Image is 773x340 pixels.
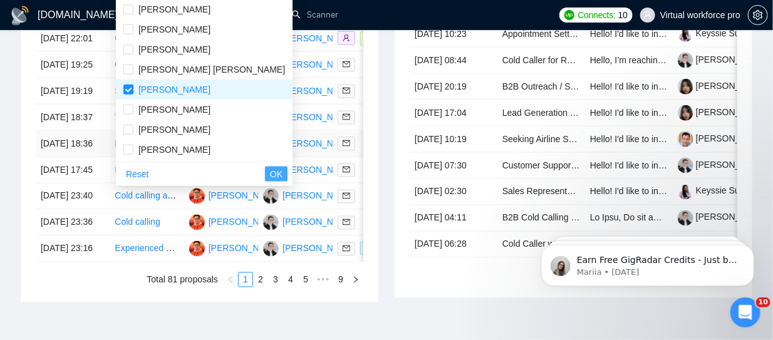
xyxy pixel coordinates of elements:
[410,48,497,74] td: [DATE] 08:44
[502,160,722,170] a: Customer Support (Non-Voice, Strong English Required)
[502,29,654,39] a: Appointment Setter for Consulting Firm
[497,74,585,100] td: B2B Outreach / Sales Setter for AI Consulting Agency
[268,272,283,287] li: 3
[36,157,110,183] td: [DATE] 17:45
[618,8,628,22] span: 10
[410,100,497,126] td: [DATE] 17:04
[283,272,298,287] li: 4
[497,48,585,74] td: Cold Caller for Real Estate Opportunities
[263,190,429,200] a: LB[PERSON_NAME] [PERSON_NAME]
[263,215,279,230] img: LB
[209,189,281,203] div: [PERSON_NAME]
[678,133,768,143] a: [PERSON_NAME]
[334,273,348,287] a: 9
[110,26,184,52] td: Cold Caller for Real Estate Opportunities
[36,105,110,131] td: [DATE] 18:37
[352,276,360,284] span: right
[343,192,350,200] span: mail
[502,81,710,91] a: B2B Outreach / Sales Setter for AI Consulting Agency
[678,79,693,95] img: c1fODwZsz5Fak3Hn876IX78oy_Rm60z6iPw_PJyZW1ox3cU6SluZIif8p2NurrcB7o
[138,4,210,14] span: [PERSON_NAME]
[502,187,625,197] a: Sales Representative (Remote)
[36,183,110,210] td: [DATE] 23:40
[110,105,184,131] td: Telecaller Needed for Sales via Phone and Social Media
[756,297,770,307] span: 10
[189,215,205,230] img: KM
[36,236,110,262] td: [DATE] 23:16
[253,272,268,287] li: 2
[263,241,279,257] img: LB
[238,272,253,287] li: 1
[502,213,651,223] a: B2B Cold Calling – 3 Full-Time Agents
[110,52,184,78] td: Cold Caller for Roofing Company - Commercial Focus
[343,113,350,121] span: mail
[497,126,585,153] td: Seeking Airline Software Experts – Pricing & Revenue Management Survey – Paid Survey
[410,179,497,205] td: [DATE] 02:30
[497,100,585,126] td: Lead Generation Sales Representative
[189,241,205,257] img: KM
[748,5,768,25] button: setting
[497,205,585,232] td: B2B Cold Calling – 3 Full-Time Agents
[227,276,234,284] span: left
[283,215,429,229] div: [PERSON_NAME] [PERSON_NAME]
[115,191,337,201] a: Cold calling and appointment setting expert | USA Market
[121,167,154,182] button: Reset
[223,272,238,287] li: Previous Page
[138,64,285,75] span: [PERSON_NAME] [PERSON_NAME]
[410,21,497,48] td: [DATE] 10:23
[343,219,350,226] span: mail
[578,8,616,22] span: Connects:
[678,28,754,38] a: Keyssie Sueco
[333,272,348,287] li: 9
[209,242,281,255] div: [PERSON_NAME]
[678,105,693,121] img: c1fODwZsz5Fak3Hn876IX78oy_Rm60z6iPw_PJyZW1ox3cU6SluZIif8p2NurrcB7o
[410,153,497,179] td: [DATE] 07:30
[115,244,323,254] a: Experienced Cold Caller Needed for Lead Generation
[497,179,585,205] td: Sales Representative (Remote)
[678,131,693,147] img: c1__kO1HSl-mueq8-szGFrucuqRaPUw1h35hqsTCg0TMH8CBC3yS71TafW-C7e_IDS
[110,210,184,236] td: Cold calling
[189,217,281,227] a: KM[PERSON_NAME]
[298,272,313,287] li: 5
[564,10,574,20] img: upwork-logo.png
[284,273,298,287] a: 4
[343,245,350,252] span: mail
[209,215,281,229] div: [PERSON_NAME]
[110,183,184,210] td: Cold calling and appointment setting expert | USA Market
[410,126,497,153] td: [DATE] 10:19
[678,53,693,68] img: c1AyKq6JICviXaEpkmdqJS9d0fu8cPtAjDADDsaqrL33dmlxerbgAEFrRdAYEnyeyq
[110,131,184,157] td: B2B Cold Caller – Book Qualified Appointments (AI Service) | Bonus per Kept Appointment
[147,272,218,287] li: Total 81 proposals
[678,184,693,200] img: c11fd1_A7JiA-MHGoFxNbbH_cxuzaZyCYVg0wZSqOIENJox2TGeGcoEqp_VJsLSHbu
[748,10,768,20] a: setting
[299,273,313,287] a: 5
[497,232,585,258] td: Cold Caller with Minimal Accent Needed
[343,140,350,147] span: mail
[502,239,658,249] a: Cold Caller with Minimal Accent Needed
[189,188,205,204] img: KM
[730,297,760,327] iframe: Intercom live chat
[343,166,350,173] span: mail
[138,105,210,115] span: [PERSON_NAME]
[497,21,585,48] td: Appointment Setter for Consulting Firm
[292,9,338,20] a: searchScanner
[223,272,238,287] button: left
[502,108,653,118] a: Lead Generation Sales Representative
[263,243,429,253] a: LB[PERSON_NAME] [PERSON_NAME]
[110,157,184,183] td: Local recruitment of LED sign telesales in New York, Los Angeles, Chicago and Singapore!
[678,158,693,173] img: c1AyKq6JICviXaEpkmdqJS9d0fu8cPtAjDADDsaqrL33dmlxerbgAEFrRdAYEnyeyq
[348,272,363,287] li: Next Page
[110,78,184,105] td: Sales Representative – Lead Generation
[269,273,283,287] a: 3
[678,210,693,226] img: c1AyKq6JICviXaEpkmdqJS9d0fu8cPtAjDADDsaqrL33dmlxerbgAEFrRdAYEnyeyq
[263,188,279,204] img: LB
[410,205,497,232] td: [DATE] 04:11
[138,85,210,95] span: [PERSON_NAME]
[126,167,149,181] span: Reset
[313,272,333,287] span: •••
[678,26,693,42] img: c11fd1_A7JiA-MHGoFxNbbH_cxuzaZyCYVg0wZSqOIENJox2TGeGcoEqp_VJsLSHbu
